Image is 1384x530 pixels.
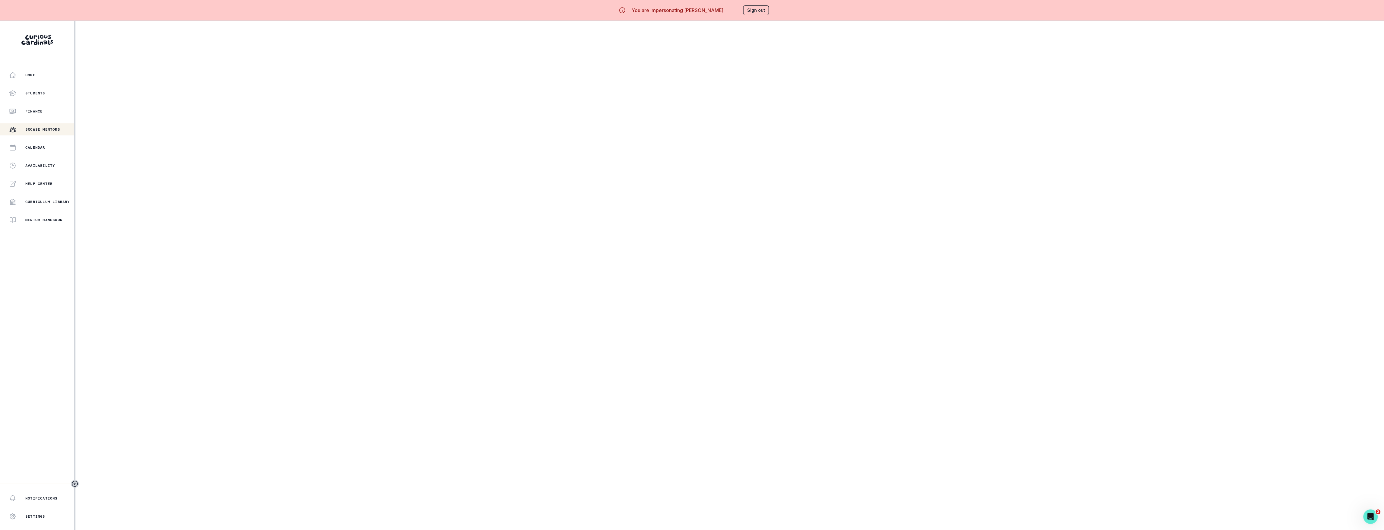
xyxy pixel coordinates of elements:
[25,163,55,168] p: Availability
[21,35,53,45] img: Curious Cardinals Logo
[25,73,35,78] p: Home
[25,217,62,222] p: Mentor Handbook
[25,181,53,186] p: Help Center
[25,514,45,519] p: Settings
[632,7,724,14] p: You are impersonating [PERSON_NAME]
[25,109,43,114] p: Finance
[25,145,45,150] p: Calendar
[25,496,58,501] p: Notifications
[25,91,45,96] p: Students
[541,167,918,364] img: Profile Photo
[25,127,60,132] p: Browse Mentors
[743,5,769,15] button: Sign out
[1363,509,1378,524] iframe: Intercom live chat
[1376,509,1381,514] span: 2
[25,199,70,204] p: Curriculum Library
[71,480,79,488] button: Toggle sidebar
